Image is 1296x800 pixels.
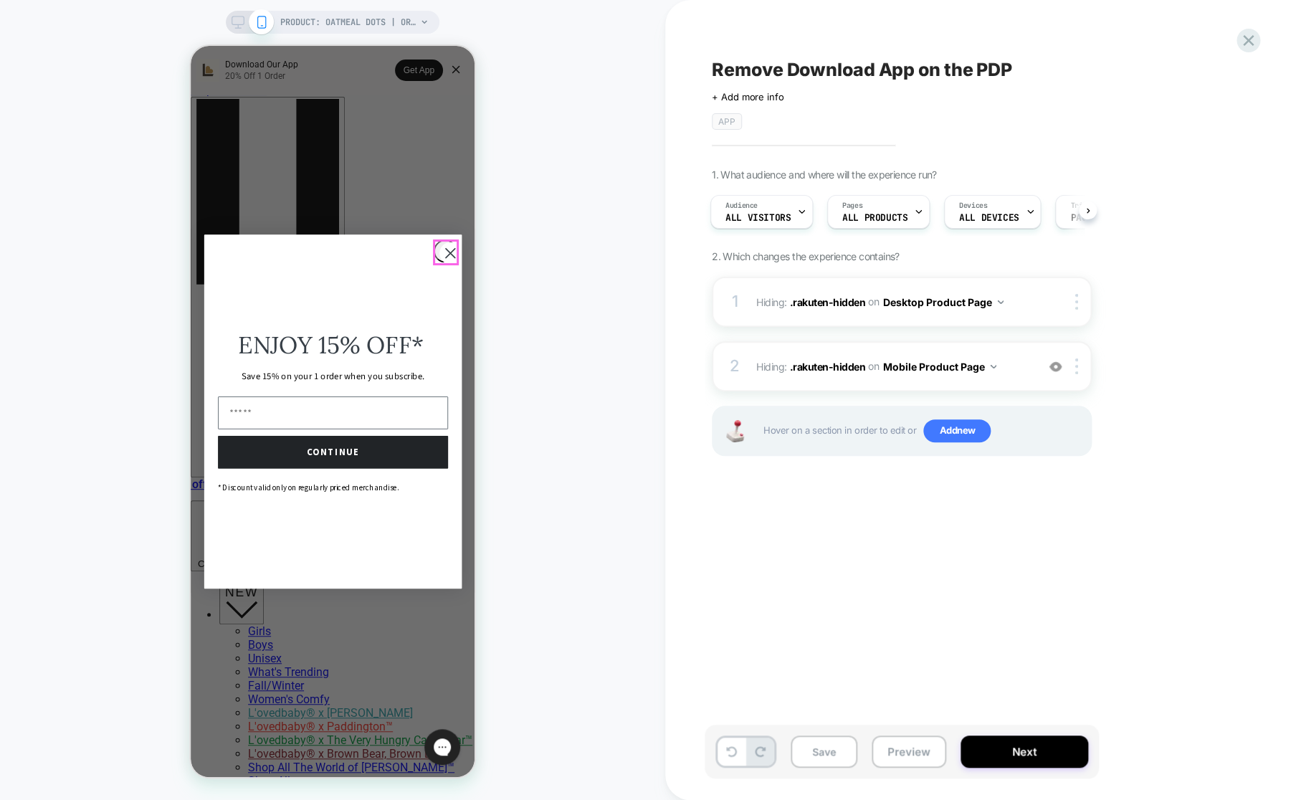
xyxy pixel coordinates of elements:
[961,735,1088,768] button: Next
[756,356,1029,377] span: Hiding :
[883,356,996,377] button: Mobile Product Page
[27,351,257,384] input: Email
[1049,361,1062,373] img: crossed eye
[280,11,416,34] span: PRODUCT: Oatmeal Dots | Organic Ruffle Neck Bodysuit [in]
[728,352,742,381] div: 2
[27,437,207,447] span: * Discount valid only on regularly priced merchandise.
[1075,294,1078,310] img: close
[1070,213,1119,223] span: Page Load
[227,678,277,724] iframe: Gorgias live chat messenger
[47,284,149,314] span: ENJOY 15
[27,390,257,423] button: CONTINUE
[991,365,996,368] img: down arrow
[883,292,1004,313] button: Desktop Product Page
[756,292,1029,313] span: Hiding :
[872,735,946,768] button: Preview
[728,287,742,316] div: 1
[712,168,936,181] span: 1. What audience and where will the experience run?
[998,300,1004,304] img: down arrow
[868,357,879,375] span: on
[725,213,791,223] span: All Visitors
[712,91,783,103] span: + Add more info
[712,113,742,130] span: App
[51,324,233,337] span: Save 15% on your 1 order when you subscribe.
[842,213,907,223] span: ALL PRODUCTS
[712,59,1012,80] span: Remove Download App on the PDP
[242,194,265,216] button: Close dialog
[791,735,857,768] button: Save
[959,213,1019,223] span: ALL DEVICES
[959,201,987,211] span: Devices
[923,419,991,442] span: Add new
[868,292,879,310] span: on
[789,295,865,308] span: .rakuten-hidden
[712,250,899,262] span: 2. Which changes the experience contains?
[149,284,233,314] span: % OFF*
[789,360,865,372] span: .rakuten-hidden
[763,419,1083,442] span: Hover on a section in order to edit or
[725,201,758,211] span: Audience
[720,420,749,442] img: Joystick
[1075,358,1078,374] img: close
[1070,201,1098,211] span: Trigger
[842,201,862,211] span: Pages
